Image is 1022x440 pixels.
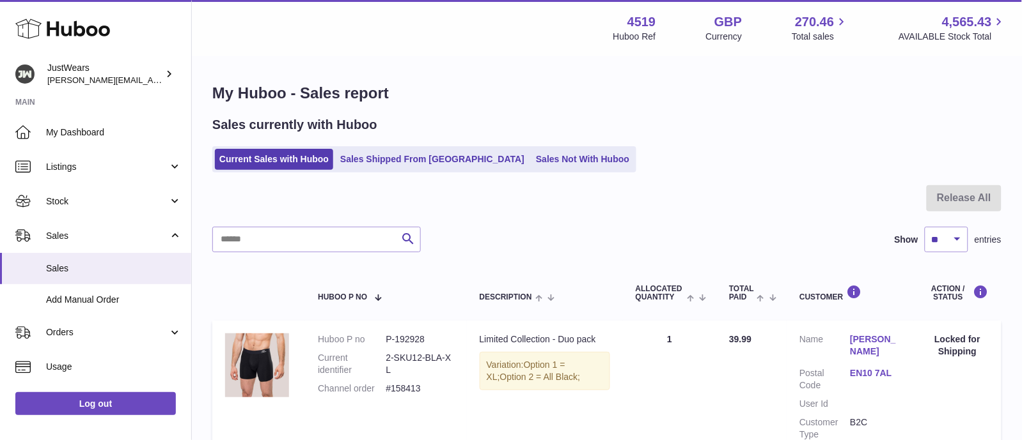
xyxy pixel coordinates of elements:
[895,234,918,246] label: Show
[613,31,656,43] div: Huboo Ref
[851,333,901,358] a: [PERSON_NAME]
[46,161,168,173] span: Listings
[46,126,182,139] span: My Dashboard
[212,116,377,133] h2: Sales currently with Huboo
[927,284,989,301] div: Action / Status
[636,285,684,301] span: ALLOCATED Quantity
[799,398,850,410] dt: User Id
[386,383,453,395] dd: #158413
[899,31,1007,43] span: AVAILABLE Stock Total
[975,234,1002,246] span: entries
[799,284,900,301] div: Customer
[15,64,35,84] img: josh@just-wears.com
[480,333,610,345] div: Limited Collection - Duo pack
[500,372,581,382] span: Option 2 = All Black;
[799,333,850,361] dt: Name
[318,383,386,395] dt: Channel order
[799,367,850,391] dt: Postal Code
[318,352,386,376] dt: Current identifier
[729,285,754,301] span: Total paid
[15,392,176,415] a: Log out
[386,333,453,345] dd: P-192928
[927,333,989,358] div: Locked for Shipping
[487,360,565,382] span: Option 1 = XL;
[318,293,367,301] span: Huboo P no
[46,326,168,338] span: Orders
[212,83,1002,103] h1: My Huboo - Sales report
[792,13,849,43] a: 270.46 Total sales
[386,352,453,376] dd: 2-SKU12-BLA-XL
[706,31,743,43] div: Currency
[318,333,386,345] dt: Huboo P no
[46,230,168,242] span: Sales
[480,293,532,301] span: Description
[729,334,751,344] span: 39.99
[46,195,168,208] span: Stock
[47,62,162,86] div: JustWears
[792,31,849,43] span: Total sales
[225,333,289,397] img: 45191626282480.jpg
[46,361,182,373] span: Usage
[942,13,992,31] span: 4,565.43
[531,149,634,170] a: Sales Not With Huboo
[336,149,529,170] a: Sales Shipped From [GEOGRAPHIC_DATA]
[480,352,610,390] div: Variation:
[46,262,182,275] span: Sales
[215,149,333,170] a: Current Sales with Huboo
[899,13,1007,43] a: 4,565.43 AVAILABLE Stock Total
[714,13,742,31] strong: GBP
[627,13,656,31] strong: 4519
[46,294,182,306] span: Add Manual Order
[795,13,834,31] span: 270.46
[851,367,901,379] a: EN10 7AL
[47,75,256,85] span: [PERSON_NAME][EMAIL_ADDRESS][DOMAIN_NAME]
